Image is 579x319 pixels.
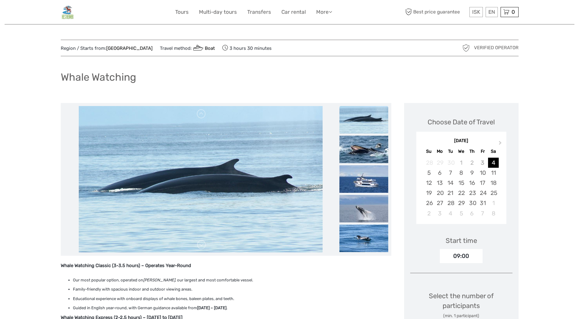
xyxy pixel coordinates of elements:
[445,188,456,198] div: Choose Tuesday, October 21st, 2025
[456,168,466,178] div: Choose Wednesday, October 8th, 2025
[434,198,445,208] div: Choose Monday, October 27th, 2025
[511,9,516,15] span: 0
[434,168,445,178] div: Choose Monday, October 6th, 2025
[143,278,175,282] em: [PERSON_NAME]
[488,178,499,188] div: Choose Saturday, October 18th, 2025
[467,178,477,188] div: Choose Thursday, October 16th, 2025
[339,136,388,163] img: bd962d1e18b24955b2b183fae4996b3b_slider_thumbnail.jpg
[456,178,466,188] div: Choose Wednesday, October 15th, 2025
[424,147,434,156] div: Su
[456,158,466,168] div: Not available Wednesday, October 1st, 2025
[488,158,499,168] div: Choose Saturday, October 4th, 2025
[61,263,191,268] strong: Whale Watching Classic (3-3.5 hours) – Operates Year-Round
[477,198,488,208] div: Choose Friday, October 31st, 2025
[440,249,483,263] div: 09:00
[222,44,272,52] span: 3 hours 30 minutes
[446,236,477,245] div: Start time
[467,158,477,168] div: Not available Thursday, October 2nd, 2025
[61,5,74,20] img: General Info:
[474,45,519,51] span: Verified Operator
[456,198,466,208] div: Choose Wednesday, October 29th, 2025
[339,165,388,193] img: c56d499c1b624f2c9e478ce81c54d960_slider_thumbnail.jpg
[192,46,215,51] a: Boat
[410,291,512,319] div: Select the number of participants
[339,106,388,134] img: a20c5c8bef0240a09a8af4e48969ca4d_slider_thumbnail.jpg
[445,168,456,178] div: Choose Tuesday, October 7th, 2025
[424,168,434,178] div: Choose Sunday, October 5th, 2025
[410,313,512,319] div: (min. 1 participant)
[467,208,477,218] div: Choose Thursday, November 6th, 2025
[61,45,153,52] span: Region / Starts from:
[434,178,445,188] div: Choose Monday, October 13th, 2025
[488,147,499,156] div: Sa
[434,158,445,168] div: Not available Monday, September 29th, 2025
[175,8,189,16] a: Tours
[73,286,391,293] li: Family-friendly with spacious indoor and outdoor viewing areas.
[456,147,466,156] div: We
[79,106,322,253] img: a20c5c8bef0240a09a8af4e48969ca4d_main_slider.jpg
[424,178,434,188] div: Choose Sunday, October 12th, 2025
[70,9,78,17] button: Open LiveChat chat widget
[160,44,215,52] span: Travel method:
[339,195,388,222] img: 958f0860723b436f95885160a6a8892a_slider_thumbnail.jpg
[477,208,488,218] div: Choose Friday, November 7th, 2025
[445,208,456,218] div: Choose Tuesday, November 4th, 2025
[73,277,391,284] li: Our most popular option, operated on , our largest and most comfortable vessel.
[477,168,488,178] div: Choose Friday, October 10th, 2025
[424,188,434,198] div: Choose Sunday, October 19th, 2025
[404,7,468,17] span: Best price guarantee
[106,46,153,51] a: [GEOGRAPHIC_DATA]
[418,158,504,218] div: month 2025-10
[445,158,456,168] div: Not available Tuesday, September 30th, 2025
[477,178,488,188] div: Choose Friday, October 17th, 2025
[316,8,332,16] a: More
[428,117,495,127] div: Choose Date of Travel
[477,147,488,156] div: Fr
[424,208,434,218] div: Choose Sunday, November 2nd, 2025
[496,139,506,149] button: Next Month
[61,71,136,83] h1: Whale Watching
[339,225,388,252] img: 82281b81652e414592d277d9b75227da_slider_thumbnail.jpg
[477,188,488,198] div: Choose Friday, October 24th, 2025
[467,188,477,198] div: Choose Thursday, October 23rd, 2025
[73,295,391,302] li: Educational experience with onboard displays of whale bones, baleen plates, and teeth.
[445,178,456,188] div: Choose Tuesday, October 14th, 2025
[488,198,499,208] div: Choose Saturday, November 1st, 2025
[488,188,499,198] div: Choose Saturday, October 25th, 2025
[434,188,445,198] div: Choose Monday, October 20th, 2025
[416,138,506,144] div: [DATE]
[456,208,466,218] div: Choose Wednesday, November 5th, 2025
[247,8,271,16] a: Transfers
[434,147,445,156] div: Mo
[197,306,226,310] strong: [DATE] – [DATE]
[456,188,466,198] div: Choose Wednesday, October 22nd, 2025
[486,7,498,17] div: EN
[445,147,456,156] div: Tu
[467,147,477,156] div: Th
[424,198,434,208] div: Choose Sunday, October 26th, 2025
[281,8,306,16] a: Car rental
[461,43,471,53] img: verified_operator_grey_128.png
[477,158,488,168] div: Not available Friday, October 3rd, 2025
[472,9,480,15] span: ISK
[424,158,434,168] div: Not available Sunday, September 28th, 2025
[488,208,499,218] div: Choose Saturday, November 8th, 2025
[467,168,477,178] div: Choose Thursday, October 9th, 2025
[199,8,237,16] a: Multi-day tours
[467,198,477,208] div: Choose Thursday, October 30th, 2025
[445,198,456,208] div: Choose Tuesday, October 28th, 2025
[434,208,445,218] div: Choose Monday, November 3rd, 2025
[488,168,499,178] div: Choose Saturday, October 11th, 2025
[9,11,69,16] p: We're away right now. Please check back later!
[73,305,391,311] li: Guided in English year-round, with German guidance available from .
